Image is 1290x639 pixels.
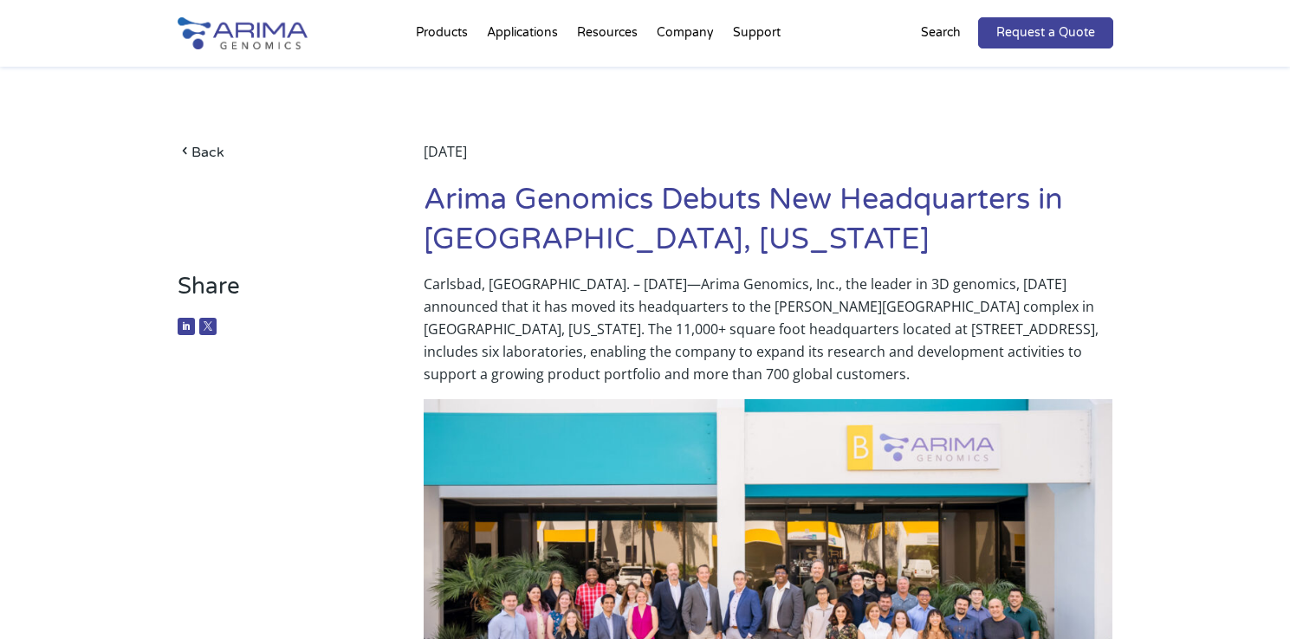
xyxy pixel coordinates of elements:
[921,22,961,44] p: Search
[178,273,373,313] h3: Share
[424,140,1112,180] div: [DATE]
[424,273,1112,399] p: Carlsbad, [GEOGRAPHIC_DATA]. – [DATE]—Arima Genomics, Inc., the leader in 3D genomics, [DATE] ann...
[178,140,373,164] a: Back
[178,17,308,49] img: Arima-Genomics-logo
[424,180,1112,273] h1: Arima Genomics Debuts New Headquarters in [GEOGRAPHIC_DATA], [US_STATE]
[978,17,1113,48] a: Request a Quote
